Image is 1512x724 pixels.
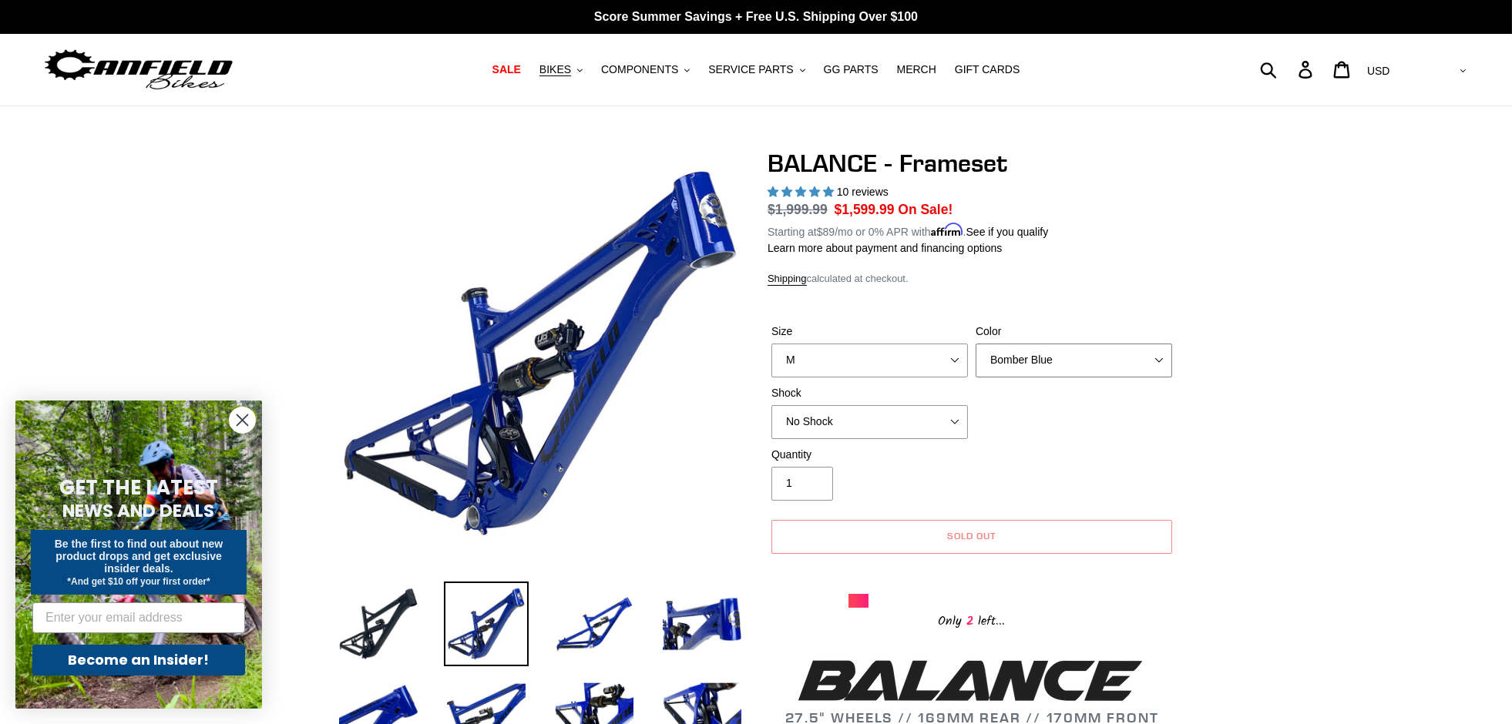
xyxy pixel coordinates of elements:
[835,202,895,217] span: $1,599.99
[771,323,968,340] label: Size
[485,59,529,80] a: SALE
[55,538,223,575] span: Be the first to find out about new product drops and get exclusive insider deals.
[63,498,215,523] span: NEWS AND DEALS
[444,582,529,666] img: Load image into Gallery viewer, BALANCE - Frameset
[701,59,812,80] button: SERVICE PARTS
[768,273,807,286] a: Shipping
[768,220,1048,240] p: Starting at /mo or 0% APR with .
[59,474,218,501] span: GET THE LATEST
[963,612,979,631] span: 2
[947,59,1028,80] a: GIFT CARDS
[898,199,953,220] span: On Sale!
[768,242,1002,254] a: Learn more about payment and financing options
[552,582,637,666] img: Load image into Gallery viewer, BALANCE - Frameset
[824,63,879,76] span: GG PARTS
[817,226,835,238] span: $89
[492,63,521,76] span: SALE
[67,576,210,587] span: *And get $10 off your first order*
[771,385,968,401] label: Shock
[601,63,678,76] span: COMPONENTS
[947,530,996,541] span: Sold out
[660,582,744,666] img: Load image into Gallery viewer, BALANCE - Frameset
[771,520,1172,554] button: Sold out
[955,63,1020,76] span: GIFT CARDS
[897,63,936,76] span: MERCH
[768,271,1176,287] div: calculated at checkout.
[848,608,1095,632] div: Only left...
[336,582,421,666] img: Load image into Gallery viewer, BALANCE - Frameset
[539,63,571,76] span: BIKES
[1268,52,1308,86] input: Search
[593,59,697,80] button: COMPONENTS
[768,202,828,217] s: $1,999.99
[816,59,886,80] a: GG PARTS
[931,223,963,236] span: Affirm
[32,645,245,675] button: Become an Insider!
[976,323,1172,340] label: Color
[229,407,256,434] button: Close dialog
[708,63,793,76] span: SERVICE PARTS
[32,602,245,633] input: Enter your email address
[532,59,590,80] button: BIKES
[768,186,837,198] span: 5.00 stars
[768,149,1176,178] h1: BALANCE - Frameset
[42,45,235,94] img: Canfield Bikes
[889,59,944,80] a: MERCH
[771,447,968,463] label: Quantity
[966,226,1049,238] a: See if you qualify - Learn more about Affirm Financing (opens in modal)
[837,186,889,198] span: 10 reviews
